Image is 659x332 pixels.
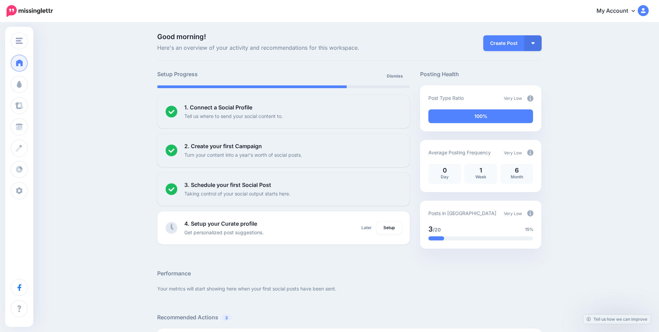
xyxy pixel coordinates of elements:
p: 6 [504,167,530,174]
span: Week [475,174,486,179]
div: 15% of your posts in the last 30 days have been from Drip Campaigns [428,236,444,240]
img: menu.png [16,38,23,44]
img: checked-circle.png [165,144,177,156]
span: Very Low [504,150,522,155]
h5: Setup Progress [157,70,284,79]
span: Month [511,174,523,179]
p: Tell us where to send your social content to. [184,112,283,120]
a: My Account [590,3,649,20]
p: Posts in [GEOGRAPHIC_DATA] [428,209,496,217]
span: Very Low [504,211,522,216]
h5: Posting Health [420,70,541,79]
span: 3 [222,315,231,321]
h5: Recommended Actions [157,313,542,322]
p: Get personalized post suggestions. [184,228,264,236]
span: Here's an overview of your activity and recommendations for this workspace. [157,44,410,52]
img: info-circle-grey.png [527,95,533,102]
span: /20 [433,227,441,233]
a: Create Post [483,35,524,51]
img: info-circle-grey.png [527,150,533,156]
a: Tell us how we can improve [583,315,651,324]
h5: Performance [157,269,542,278]
img: info-circle-grey.png [527,210,533,216]
span: Good morning! [157,33,206,41]
p: Your metrics will start showing here when your first social posts have been sent. [157,285,542,293]
div: 100% of your posts in the last 30 days have been from Drip Campaigns [428,109,533,123]
p: Turn your content into a year's worth of social posts. [184,151,302,159]
p: Average Posting Frequency [428,149,491,156]
p: 0 [432,167,458,174]
img: checked-circle.png [165,106,177,118]
img: Missinglettr [7,5,53,17]
img: checked-circle.png [165,183,177,195]
b: 3. Schedule your first Social Post [184,181,271,188]
a: Dismiss [383,70,407,82]
span: Very Low [504,96,522,101]
p: Taking control of your social output starts here. [184,190,290,198]
b: 2. Create your first Campaign [184,143,262,150]
span: 15% [525,226,533,233]
p: Post Type Ratio [428,94,464,102]
p: 1 [468,167,494,174]
img: arrow-down-white.png [531,42,535,44]
span: 3 [428,225,433,233]
span: Day [441,174,449,179]
b: 1. Connect a Social Profile [184,104,252,111]
a: Setup [377,222,402,234]
img: clock-grey.png [165,222,177,234]
b: 4. Setup your Curate profile [184,220,257,227]
a: Later [357,222,376,234]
